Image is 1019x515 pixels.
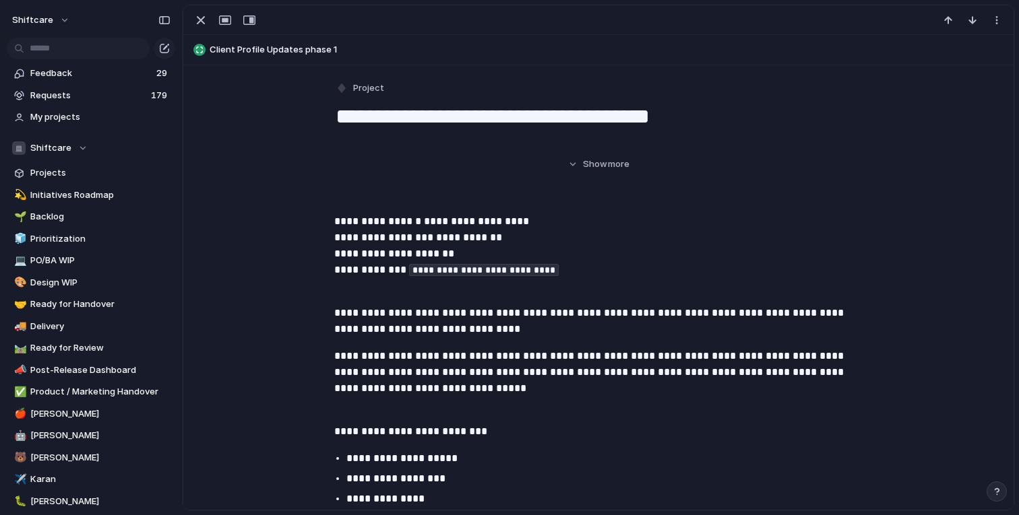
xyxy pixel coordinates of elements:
[14,318,24,334] div: 🚚
[30,254,171,267] span: PO/BA WIP
[30,166,171,180] span: Projects
[12,232,26,246] button: 🧊
[12,320,26,333] button: 🚚
[12,276,26,289] button: 🎨
[30,429,171,442] span: [PERSON_NAME]
[12,254,26,267] button: 💻
[14,187,24,203] div: 💫
[6,9,77,31] button: shiftcare
[608,158,629,171] span: more
[30,407,171,421] span: [PERSON_NAME]
[7,107,175,127] a: My projects
[30,385,171,399] span: Product / Marketing Handover
[30,110,171,124] span: My projects
[14,297,24,312] div: 🤝
[12,210,26,224] button: 🌱
[30,276,171,289] span: Design WIP
[12,188,26,202] button: 💫
[12,451,26,465] button: 🐻
[12,407,26,421] button: 🍎
[7,491,175,512] a: 🐛[PERSON_NAME]
[12,473,26,486] button: ✈️
[12,341,26,355] button: 🛤️
[210,43,1008,57] span: Client Profile Updates phase 1
[583,158,607,171] span: Show
[30,451,171,465] span: [PERSON_NAME]
[7,360,175,380] a: 📣Post-Release Dashboard
[12,495,26,508] button: 🐛
[151,89,170,102] span: 179
[7,229,175,249] a: 🧊Prioritization
[12,298,26,311] button: 🤝
[7,185,175,205] a: 💫Initiatives Roadmap
[334,152,863,176] button: Showmore
[30,298,171,311] span: Ready for Handover
[30,67,152,80] span: Feedback
[12,385,26,399] button: ✅
[14,253,24,269] div: 💻
[30,188,171,202] span: Initiatives Roadmap
[7,404,175,424] a: 🍎[PERSON_NAME]
[7,163,175,183] a: Projects
[14,362,24,378] div: 📣
[7,294,175,314] a: 🤝Ready for Handover
[30,364,171,377] span: Post-Release Dashboard
[14,406,24,421] div: 🍎
[12,429,26,442] button: 🤖
[14,231,24,246] div: 🧊
[353,81,384,95] span: Project
[12,364,26,377] button: 📣
[7,382,175,402] a: ✅Product / Marketing Handover
[30,89,147,102] span: Requests
[7,338,175,358] a: 🛤️Ready for Review
[189,39,1008,61] button: Client Profile Updates phase 1
[7,207,175,227] a: 🌱Backlog
[7,448,175,468] a: 🐻[PERSON_NAME]
[7,316,175,337] a: 🚚Delivery
[30,320,171,333] span: Delivery
[30,473,171,486] span: Karan
[333,79,388,98] button: Project
[7,273,175,293] a: 🎨Design WIP
[14,472,24,487] div: ✈️
[7,63,175,83] a: Feedback29
[7,425,175,446] a: 🤖[PERSON_NAME]
[14,275,24,290] div: 🎨
[7,469,175,489] a: ✈️Karan
[14,341,24,356] div: 🛤️
[30,232,171,246] span: Prioritization
[7,85,175,106] a: Requests179
[14,428,24,444] div: 🤖
[156,67,170,80] span: 29
[14,493,24,509] div: 🐛
[30,210,171,224] span: Backlog
[30,141,71,155] span: Shiftcare
[14,450,24,465] div: 🐻
[12,13,53,27] span: shiftcare
[14,384,24,400] div: ✅
[7,138,175,158] button: Shiftcare
[30,495,171,508] span: [PERSON_NAME]
[30,341,171,355] span: Ready for Review
[7,250,175,271] a: 💻PO/BA WIP
[14,209,24,225] div: 🌱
